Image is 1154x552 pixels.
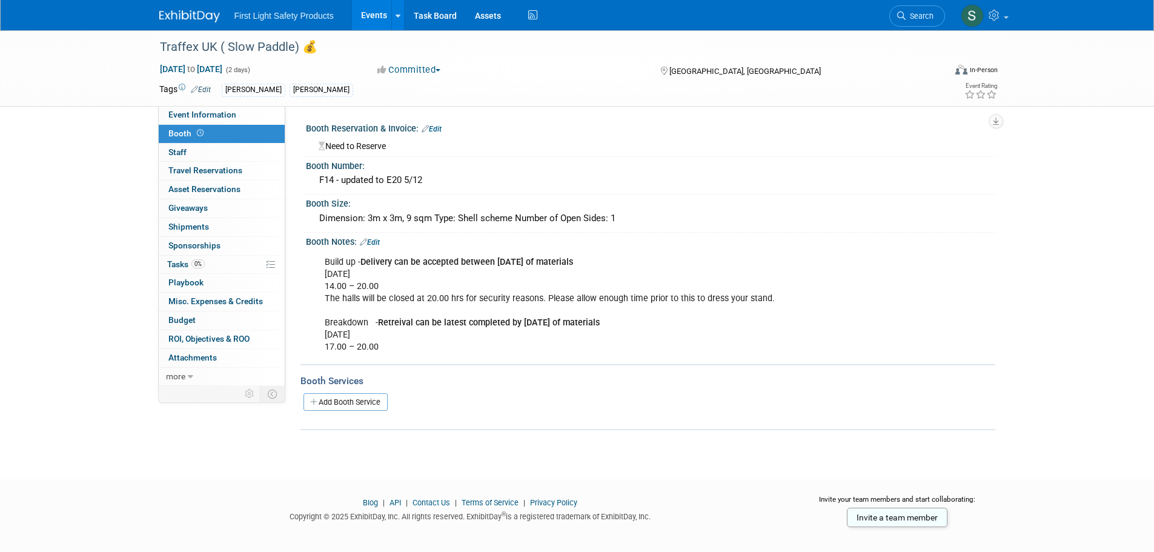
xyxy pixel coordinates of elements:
[462,498,519,507] a: Terms of Service
[390,498,401,507] a: API
[168,334,250,344] span: ROI, Objectives & ROO
[239,386,260,402] td: Personalize Event Tab Strip
[422,125,442,133] a: Edit
[360,238,380,247] a: Edit
[159,218,285,236] a: Shipments
[159,162,285,180] a: Travel Reservations
[303,393,388,411] a: Add Booth Service
[290,84,353,96] div: [PERSON_NAME]
[168,147,187,157] span: Staff
[306,195,995,210] div: Booth Size:
[964,83,997,89] div: Event Rating
[315,209,986,228] div: Dimension: 3m x 3m, 9 sqm Type: Shell scheme Number of Open Sides: 1
[191,85,211,94] a: Edit
[300,374,995,388] div: Booth Services
[166,371,185,381] span: more
[800,494,995,513] div: Invite your team members and start collaborating:
[380,498,388,507] span: |
[363,498,378,507] a: Blog
[159,64,223,75] span: [DATE] [DATE]
[669,67,821,76] span: [GEOGRAPHIC_DATA], [GEOGRAPHIC_DATA]
[403,498,411,507] span: |
[260,386,285,402] td: Toggle Event Tabs
[316,250,862,360] div: Build up - [DATE] 14.00 – 20.00 The halls will be closed at 20.00 hrs for security reasons. Pleas...
[168,241,221,250] span: Sponsorships
[185,64,197,74] span: to
[159,83,211,97] td: Tags
[156,36,927,58] div: Traffex UK ( Slow Paddle) 💰
[191,259,205,268] span: 0%
[906,12,933,21] span: Search
[159,199,285,218] a: Giveaways
[159,256,285,274] a: Tasks0%
[969,65,998,75] div: In-Person
[222,84,285,96] div: [PERSON_NAME]
[159,181,285,199] a: Asset Reservations
[378,318,600,328] b: Retreival can be latest completed by [DATE] of materials
[159,368,285,386] a: more
[530,498,577,507] a: Privacy Policy
[168,296,263,306] span: Misc. Expenses & Credits
[961,4,984,27] img: Steph Willemsen
[452,498,460,507] span: |
[159,106,285,124] a: Event Information
[306,119,995,135] div: Booth Reservation & Invoice:
[360,257,573,267] b: Delivery can be accepted between [DATE] of materials
[225,66,250,74] span: (2 days)
[168,203,208,213] span: Giveaways
[847,508,947,527] a: Invite a team member
[168,110,236,119] span: Event Information
[159,10,220,22] img: ExhibitDay
[315,137,986,152] div: Need to Reserve
[168,278,204,287] span: Playbook
[159,144,285,162] a: Staff
[306,233,995,248] div: Booth Notes:
[306,157,995,172] div: Booth Number:
[413,498,450,507] a: Contact Us
[315,171,986,190] div: F14 - updated to E20 5/12
[159,274,285,292] a: Playbook
[159,330,285,348] a: ROI, Objectives & ROO
[234,11,334,21] span: First Light Safety Products
[168,353,217,362] span: Attachments
[502,511,506,517] sup: ®
[955,65,967,75] img: Format-Inperson.png
[194,128,206,138] span: Booth not reserved yet
[520,498,528,507] span: |
[168,315,196,325] span: Budget
[168,184,240,194] span: Asset Reservations
[168,128,206,138] span: Booth
[159,311,285,330] a: Budget
[373,64,445,76] button: Committed
[159,237,285,255] a: Sponsorships
[159,508,782,522] div: Copyright © 2025 ExhibitDay, Inc. All rights reserved. ExhibitDay is a registered trademark of Ex...
[889,5,945,27] a: Search
[874,63,998,81] div: Event Format
[168,165,242,175] span: Travel Reservations
[159,293,285,311] a: Misc. Expenses & Credits
[159,349,285,367] a: Attachments
[159,125,285,143] a: Booth
[167,259,205,269] span: Tasks
[168,222,209,231] span: Shipments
